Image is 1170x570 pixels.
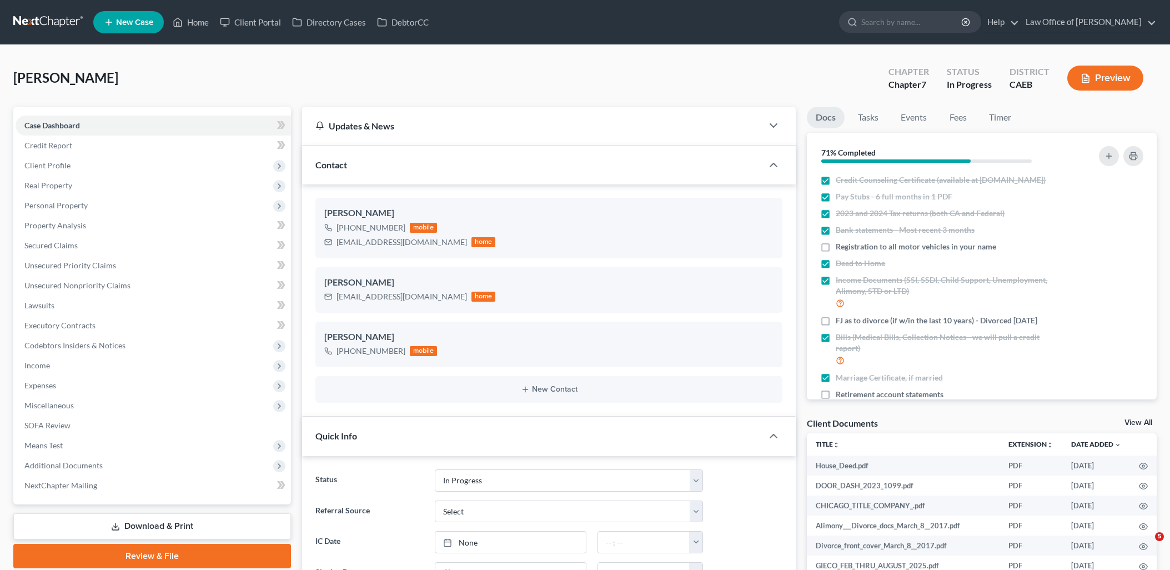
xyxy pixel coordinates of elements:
div: [EMAIL_ADDRESS][DOMAIN_NAME] [337,237,467,248]
label: Referral Source [310,501,429,523]
span: Executory Contracts [24,321,96,330]
span: Unsecured Nonpriority Claims [24,281,130,290]
div: home [471,292,496,302]
td: CHICAGO_TITLE_COMPANY_.pdf [807,496,1000,516]
div: [PERSON_NAME] [324,207,774,220]
div: Chapter [888,66,929,78]
a: Tasks [849,107,887,128]
a: Lawsuits [16,296,291,316]
span: Pay Stubs - 6 full months in 1 PDF [836,191,952,202]
a: Home [167,12,214,32]
a: Case Dashboard [16,116,291,136]
span: 7 [921,79,926,89]
span: NextChapter Mailing [24,481,97,490]
input: Search by name... [861,12,963,32]
a: Fees [940,107,976,128]
a: DebtorCC [371,12,434,32]
div: District [1010,66,1050,78]
td: [DATE] [1062,496,1130,516]
div: CAEB [1010,78,1050,91]
a: Credit Report [16,136,291,156]
span: Additional Documents [24,461,103,470]
span: Quick Info [315,431,357,441]
a: Property Analysis [16,216,291,236]
a: Executory Contracts [16,316,291,336]
td: PDF [1000,456,1062,476]
strong: 71% Completed [821,148,876,157]
span: Case Dashboard [24,121,80,130]
td: PDF [1000,536,1062,556]
span: Property Analysis [24,221,86,230]
a: Date Added expand_more [1071,440,1121,448]
a: Extensionunfold_more [1008,440,1053,448]
div: home [471,237,496,247]
input: -- : -- [598,532,690,553]
span: Income Documents (SSI, SSDI, Child Support, Unemployment, Alimony, STD or LTD) [836,274,1059,297]
div: Status [947,66,992,78]
label: Status [310,469,429,492]
span: Income [24,361,50,370]
span: Real Property [24,181,72,190]
div: Client Documents [807,417,878,429]
span: [PERSON_NAME] [13,69,118,86]
i: unfold_more [1047,442,1053,448]
div: Chapter [888,78,929,91]
a: Law Office of [PERSON_NAME] [1020,12,1156,32]
td: Divorce_front_cover_March_8__2017.pdf [807,536,1000,556]
span: Retirement account statements [836,389,943,400]
span: Unsecured Priority Claims [24,261,116,270]
div: mobile [410,346,438,356]
a: View All [1124,419,1152,427]
td: PDF [1000,496,1062,516]
div: [EMAIL_ADDRESS][DOMAIN_NAME] [337,291,467,302]
a: None [435,532,586,553]
div: [PERSON_NAME] [324,331,774,344]
div: mobile [410,223,438,233]
a: Timer [980,107,1020,128]
td: PDF [1000,476,1062,496]
span: Registration to all motor vehicles in your name [836,241,996,252]
span: Credit Report [24,141,72,150]
span: SOFA Review [24,421,71,430]
a: Client Portal [214,12,287,32]
a: Events [892,107,936,128]
span: Marriage Certificate, if married [836,372,943,383]
span: Secured Claims [24,241,78,250]
a: NextChapter Mailing [16,476,291,496]
i: expand_more [1114,442,1121,448]
span: Bank statements - Most recent 3 months [836,224,975,236]
a: Download & Print [13,513,291,539]
a: Secured Claims [16,236,291,256]
div: [PHONE_NUMBER] [337,222,405,233]
span: Codebtors Insiders & Notices [24,341,125,350]
span: Personal Property [24,201,88,210]
span: Means Test [24,441,63,450]
span: Deed to Home [836,258,885,269]
iframe: Intercom live chat [1132,532,1159,559]
span: 2023 and 2024 Tax returns (both CA and Federal) [836,208,1005,219]
a: Unsecured Nonpriority Claims [16,276,291,296]
span: Expenses [24,381,56,390]
span: 5 [1155,532,1164,541]
td: DOOR_DASH_2023_1099.pdf [807,476,1000,496]
span: FJ as to divorce (if w/in the last 10 years) - Divorced [DATE] [836,315,1037,326]
td: House_Deed.pdf [807,456,1000,476]
div: Updates & News [315,120,750,132]
div: In Progress [947,78,992,91]
td: [DATE] [1062,476,1130,496]
a: Review & File [13,544,291,568]
a: Directory Cases [287,12,371,32]
a: SOFA Review [16,416,291,436]
span: Credit Counseling Certificate (available at [DOMAIN_NAME]) [836,174,1046,186]
a: Help [982,12,1019,32]
label: IC Date [310,531,429,553]
a: Docs [807,107,845,128]
span: New Case [116,18,153,27]
td: [DATE] [1062,536,1130,556]
span: Contact [315,159,347,170]
td: Alimony___Divorce_docs_March_8__2017.pdf [807,516,1000,536]
button: Preview [1067,66,1143,91]
a: Unsecured Priority Claims [16,256,291,276]
i: unfold_more [833,442,840,448]
td: [DATE] [1062,456,1130,476]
